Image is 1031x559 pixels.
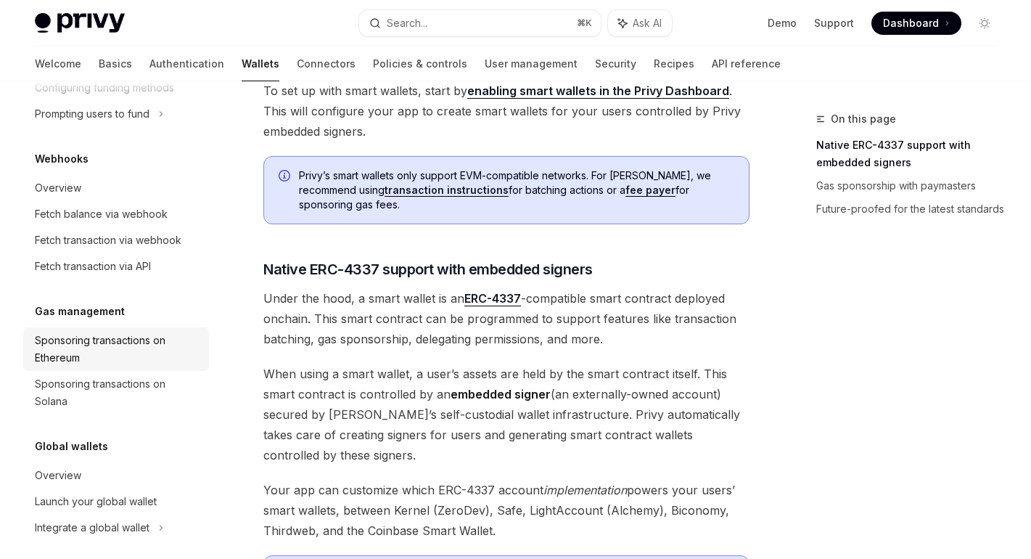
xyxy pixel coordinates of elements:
[814,16,854,30] a: Support
[35,519,149,536] div: Integrate a global wallet
[242,46,279,81] a: Wallets
[99,46,132,81] a: Basics
[543,483,627,497] em: implementation
[299,168,734,212] span: Privy’s smart wallets only support EVM-compatible networks. For [PERSON_NAME], we recommend using...
[23,327,209,371] a: Sponsoring transactions on Ethereum
[35,332,200,367] div: Sponsoring transactions on Ethereum
[35,493,157,510] div: Launch your global wallet
[577,17,592,29] span: ⌘ K
[768,16,797,30] a: Demo
[467,83,729,99] a: enabling smart wallets in the Privy Dashboard
[263,259,593,279] span: Native ERC-4337 support with embedded signers
[35,46,81,81] a: Welcome
[373,46,467,81] a: Policies & controls
[359,10,601,36] button: Search...⌘K
[23,489,209,515] a: Launch your global wallet
[35,179,81,197] div: Overview
[263,288,749,349] span: Under the hood, a smart wallet is an -compatible smart contract deployed onchain. This smart cont...
[816,134,1008,174] a: Native ERC-4337 support with embedded signers
[149,46,224,81] a: Authentication
[35,205,168,223] div: Fetch balance via webhook
[263,81,749,142] span: To set up with smart wallets, start by . This will configure your app to create smart wallets for...
[816,174,1008,197] a: Gas sponsorship with paymasters
[608,10,672,36] button: Ask AI
[35,13,125,33] img: light logo
[263,364,749,465] span: When using a smart wallet, a user’s assets are held by the smart contract itself. This smart cont...
[23,201,209,227] a: Fetch balance via webhook
[23,462,209,489] a: Overview
[712,46,781,81] a: API reference
[654,46,694,81] a: Recipes
[297,46,356,81] a: Connectors
[35,375,200,410] div: Sponsoring transactions on Solana
[485,46,578,81] a: User management
[35,105,149,123] div: Prompting users to fund
[973,12,996,35] button: Toggle dark mode
[23,175,209,201] a: Overview
[831,110,896,128] span: On this page
[35,232,181,249] div: Fetch transaction via webhook
[625,184,675,197] a: fee payer
[871,12,961,35] a: Dashboard
[35,258,151,275] div: Fetch transaction via API
[263,480,749,541] span: Your app can customize which ERC-4337 account powers your users’ smart wallets, between Kernel (Z...
[464,291,521,306] a: ERC-4337
[35,303,125,320] h5: Gas management
[385,184,509,197] a: transaction instructions
[23,371,209,415] a: Sponsoring transactions on Solana
[23,253,209,279] a: Fetch transaction via API
[279,170,293,184] svg: Info
[35,438,108,455] h5: Global wallets
[816,197,1008,221] a: Future-proofed for the latest standards
[451,387,551,401] strong: embedded signer
[595,46,636,81] a: Security
[35,150,89,168] h5: Webhooks
[633,16,662,30] span: Ask AI
[883,16,939,30] span: Dashboard
[23,227,209,253] a: Fetch transaction via webhook
[35,467,81,484] div: Overview
[387,15,427,32] div: Search...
